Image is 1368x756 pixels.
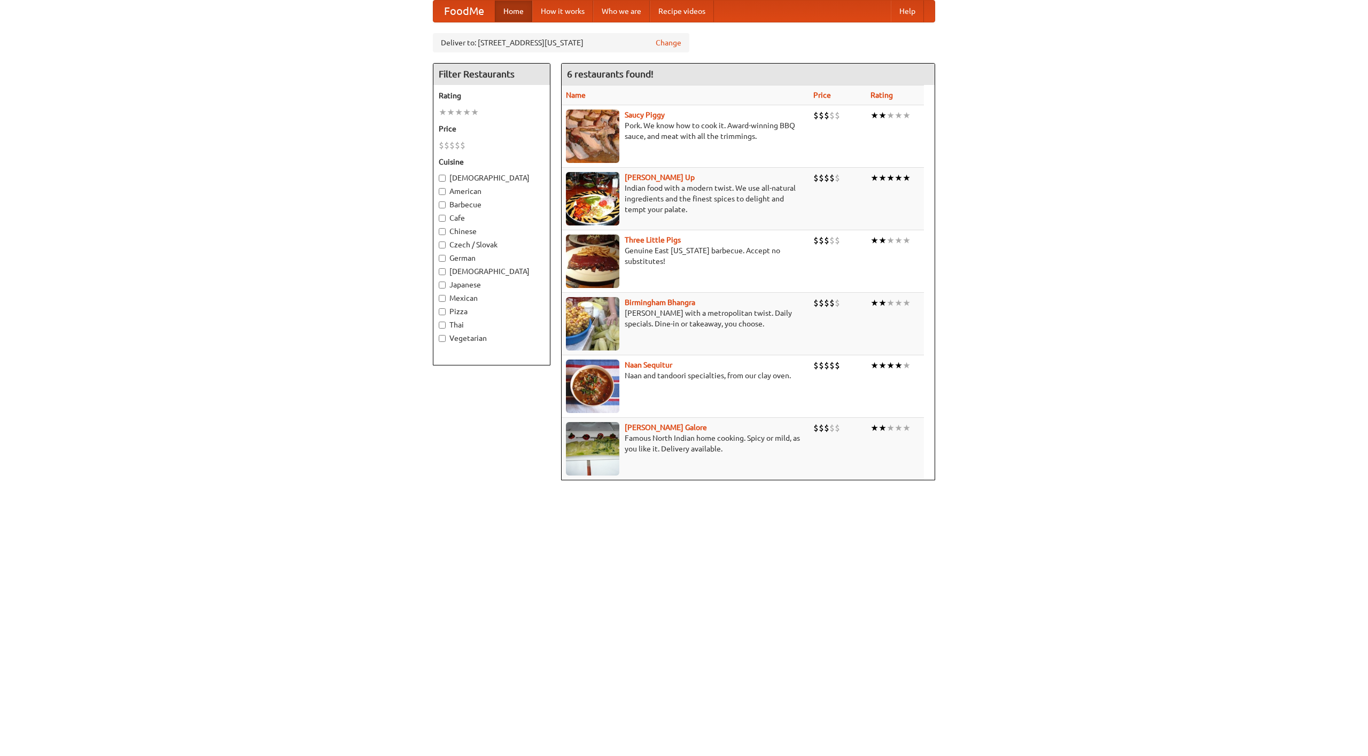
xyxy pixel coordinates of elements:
[824,297,829,309] li: $
[439,293,545,303] label: Mexican
[463,106,471,118] li: ★
[439,199,545,210] label: Barbecue
[824,110,829,121] li: $
[879,172,887,184] li: ★
[887,110,895,121] li: ★
[566,433,805,454] p: Famous North Indian home cooking. Spicy or mild, as you like it. Delivery available.
[439,308,446,315] input: Pizza
[625,236,681,244] a: Three Little Pigs
[455,139,460,151] li: $
[879,110,887,121] li: ★
[439,266,545,277] label: [DEMOGRAPHIC_DATA]
[593,1,650,22] a: Who we are
[829,422,835,434] li: $
[903,110,911,121] li: ★
[829,110,835,121] li: $
[903,422,911,434] li: ★
[625,298,695,307] a: Birmingham Bhangra
[819,360,824,371] li: $
[567,69,654,79] ng-pluralize: 6 restaurants found!
[625,173,695,182] a: [PERSON_NAME] Up
[835,360,840,371] li: $
[903,235,911,246] li: ★
[879,422,887,434] li: ★
[439,279,545,290] label: Japanese
[439,241,446,248] input: Czech / Slovak
[439,139,444,151] li: $
[566,422,619,476] img: currygalore.jpg
[625,361,672,369] b: Naan Sequitur
[439,106,447,118] li: ★
[835,172,840,184] li: $
[813,172,819,184] li: $
[870,91,893,99] a: Rating
[439,322,446,329] input: Thai
[439,173,545,183] label: [DEMOGRAPHIC_DATA]
[895,235,903,246] li: ★
[566,235,619,288] img: littlepigs.jpg
[439,306,545,317] label: Pizza
[439,228,446,235] input: Chinese
[895,297,903,309] li: ★
[650,1,714,22] a: Recipe videos
[829,360,835,371] li: $
[835,422,840,434] li: $
[813,235,819,246] li: $
[813,110,819,121] li: $
[870,235,879,246] li: ★
[439,175,446,182] input: [DEMOGRAPHIC_DATA]
[439,157,545,167] h5: Cuisine
[566,297,619,350] img: bhangra.jpg
[835,235,840,246] li: $
[819,235,824,246] li: $
[439,201,446,208] input: Barbecue
[439,213,545,223] label: Cafe
[829,172,835,184] li: $
[879,235,887,246] li: ★
[870,110,879,121] li: ★
[656,37,681,48] a: Change
[625,423,707,432] a: [PERSON_NAME] Galore
[566,172,619,225] img: curryup.jpg
[447,106,455,118] li: ★
[439,186,545,197] label: American
[439,239,545,250] label: Czech / Slovak
[532,1,593,22] a: How it works
[895,422,903,434] li: ★
[625,111,665,119] a: Saucy Piggy
[870,422,879,434] li: ★
[433,1,495,22] a: FoodMe
[444,139,449,151] li: $
[439,226,545,237] label: Chinese
[824,360,829,371] li: $
[819,297,824,309] li: $
[439,123,545,134] h5: Price
[813,91,831,99] a: Price
[566,120,805,142] p: Pork. We know how to cook it. Award-winning BBQ sauce, and meat with all the trimmings.
[439,295,446,302] input: Mexican
[829,297,835,309] li: $
[566,370,805,381] p: Naan and tandoori specialties, from our clay oven.
[813,297,819,309] li: $
[835,297,840,309] li: $
[819,172,824,184] li: $
[439,319,545,330] label: Thai
[870,360,879,371] li: ★
[813,422,819,434] li: $
[439,253,545,263] label: German
[439,335,446,342] input: Vegetarian
[829,235,835,246] li: $
[835,110,840,121] li: $
[903,360,911,371] li: ★
[887,422,895,434] li: ★
[439,255,446,262] input: German
[439,333,545,344] label: Vegetarian
[566,183,805,215] p: Indian food with a modern twist. We use all-natural ingredients and the finest spices to delight ...
[887,172,895,184] li: ★
[887,297,895,309] li: ★
[566,110,619,163] img: saucy.jpg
